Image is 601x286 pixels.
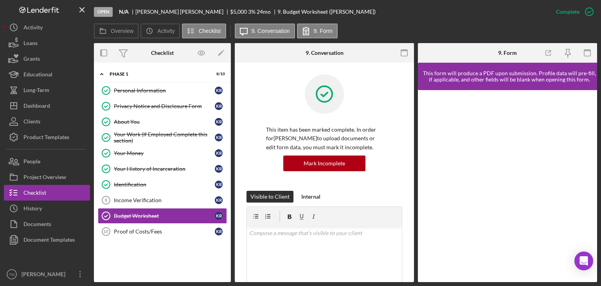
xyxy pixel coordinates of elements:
div: Phase 1 [110,72,205,76]
div: About You [114,119,215,125]
label: 9. Conversation [252,28,290,34]
button: Documents [4,216,90,232]
iframe: Lenderfit form [426,98,590,274]
text: TM [9,272,14,277]
button: Project Overview [4,169,90,185]
tspan: 10 [103,229,108,234]
button: Checklist [4,185,90,201]
tspan: 8 [105,198,107,203]
button: TM[PERSON_NAME] [4,266,90,282]
div: 8 / 10 [211,72,225,76]
div: Visible to Client [250,191,290,203]
div: Privacy Notice and Disclosure Form [114,103,215,109]
div: History [23,201,42,218]
a: About YouKR [98,114,227,130]
div: Income Verification [114,197,215,203]
div: K R [215,196,223,204]
a: Privacy Notice and Disclosure FormKR [98,98,227,114]
div: Project Overview [23,169,66,187]
label: Checklist [199,28,221,34]
div: K R [215,118,223,126]
b: N/A [119,9,129,15]
div: 24 mo [257,9,271,15]
a: IdentificationKR [98,177,227,192]
a: 8Income VerificationKR [98,192,227,208]
a: Your Work (If Employed Complete this section)KR [98,130,227,145]
button: History [4,201,90,216]
button: 9. Conversation [235,24,295,38]
span: $5,000 [230,8,247,15]
div: Budget Worksheet [114,213,215,219]
div: Your Work (If Employed Complete this section) [114,131,215,144]
label: 9. Form [314,28,333,34]
div: Open [94,7,113,17]
div: Complete [556,4,579,20]
div: [PERSON_NAME] [PERSON_NAME] [135,9,230,15]
a: Personal InformationKR [98,83,227,98]
div: Document Templates [23,232,75,250]
div: 3 % [248,9,256,15]
button: Document Templates [4,232,90,248]
label: Overview [111,28,133,34]
div: Identification [114,181,215,188]
div: Checklist [23,185,46,203]
div: K R [215,228,223,235]
div: Checklist [151,50,174,56]
div: 9. Budget Worksheet ([PERSON_NAME]) [277,9,376,15]
div: K R [215,165,223,173]
div: K R [215,181,223,188]
a: Your History of IncarcerationKR [98,161,227,177]
a: 10Proof of Costs/FeesKR [98,224,227,239]
div: Mark Incomplete [304,156,345,171]
div: This form will produce a PDF upon submission. Profile data will pre-fill, if applicable, and othe... [422,70,597,83]
div: 9. Conversation [306,50,344,56]
div: Open Intercom Messenger [574,252,593,270]
div: Internal [301,191,320,203]
button: Complete [548,4,597,20]
button: Checklist [182,24,226,38]
button: Internal [297,191,324,203]
button: Visible to Client [247,191,293,203]
a: Your MoneyKR [98,145,227,161]
div: K R [215,102,223,110]
div: Documents [23,216,51,234]
button: 9. Form [297,24,338,38]
button: Overview [94,24,139,38]
a: Budget WorksheetKR [98,208,227,224]
div: K R [215,149,223,157]
div: K R [215,134,223,141]
div: [PERSON_NAME] [20,266,70,284]
div: K R [215,212,223,220]
label: Activity [157,28,175,34]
